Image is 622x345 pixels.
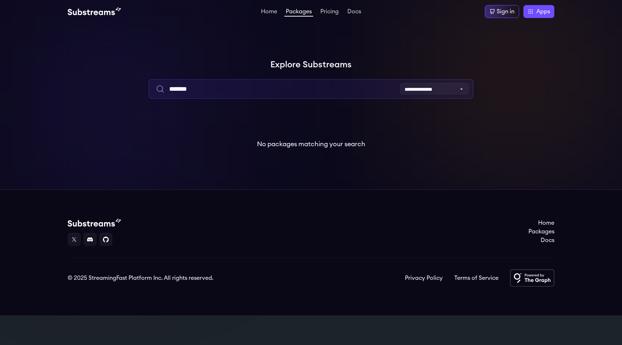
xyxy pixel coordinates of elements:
[319,9,340,16] a: Pricing
[510,269,554,287] img: Powered by The Graph
[497,7,514,16] div: Sign in
[68,274,213,282] div: © 2025 StreamingFast Platform Inc. All rights reserved.
[536,7,550,16] span: Apps
[485,5,519,18] a: Sign in
[346,9,362,16] a: Docs
[260,9,279,16] a: Home
[68,58,554,72] h1: Explore Substreams
[454,274,499,282] a: Terms of Service
[528,219,554,227] a: Home
[405,274,443,282] a: Privacy Policy
[257,139,365,149] p: No packages matching your search
[68,7,121,16] img: Substream's logo
[284,9,313,17] a: Packages
[528,227,554,236] a: Packages
[528,236,554,245] a: Docs
[68,219,121,227] img: Substream's logo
